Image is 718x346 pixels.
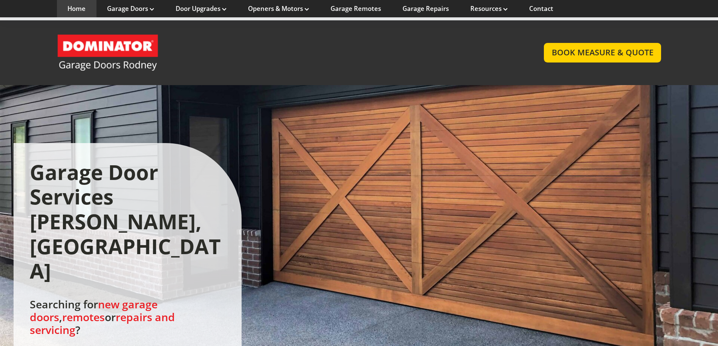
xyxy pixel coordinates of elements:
[30,160,225,284] h1: Garage Door Services [PERSON_NAME], [GEOGRAPHIC_DATA]
[403,5,449,13] a: Garage Repairs
[62,310,105,324] a: remotes
[331,5,381,13] a: Garage Remotes
[176,5,227,13] a: Door Upgrades
[67,5,86,13] a: Home
[30,297,158,324] a: new garage doors
[248,5,309,13] a: Openers & Motors
[544,43,661,62] a: BOOK MEASURE & QUOTE
[107,5,154,13] a: Garage Doors
[470,5,508,13] a: Resources
[30,310,175,337] a: repairs and servicing
[57,34,529,72] a: Garage Door and Secure Access Solutions homepage
[529,5,553,13] a: Contact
